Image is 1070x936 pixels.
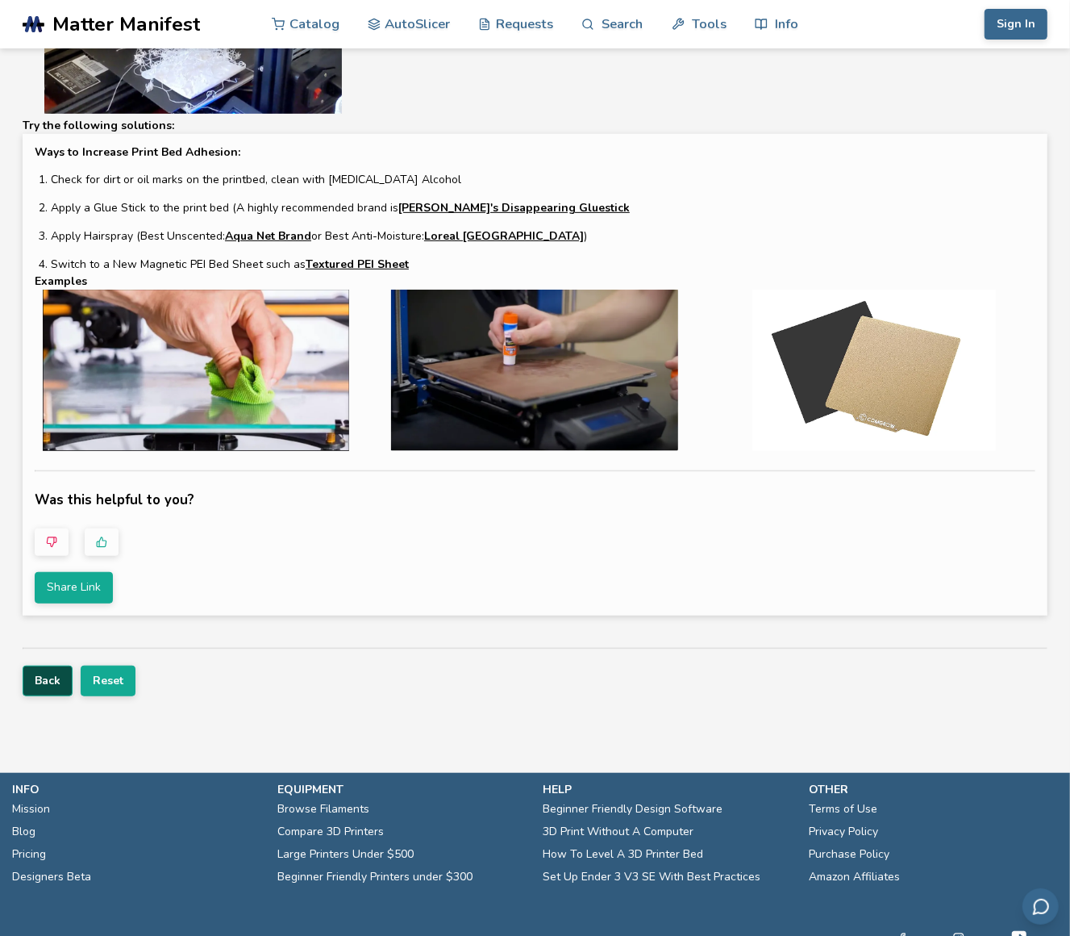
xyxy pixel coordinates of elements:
button: Yes [85,529,119,556]
a: Large Printers Under $500 [277,843,414,866]
p: info [12,781,261,798]
a: Blog [12,821,35,843]
a: Textured PEI Sheet [306,256,409,273]
a: Mission [12,798,50,821]
span: Matter Manifest [52,13,200,36]
a: Share Link [47,581,101,594]
a: Browse Filaments [277,798,369,821]
a: Aqua Net Brand [225,228,311,244]
a: Purchase Policy [809,843,889,866]
a: [PERSON_NAME]'s Disappearing Gluestick [398,199,630,216]
a: Pricing [12,843,46,866]
a: Privacy Policy [809,821,878,843]
li: Check for dirt or oil marks on the printbed, clean with [MEDICAL_DATA] Alcohol [51,171,1035,188]
li: Apply Hairspray (Best Unscented: or Best Anti-Moisture: ) [51,228,1035,244]
p: other [809,781,1058,798]
a: 3D Print Without A Computer [543,821,694,843]
p: help [543,781,793,798]
button: Back [23,666,73,696]
li: Apply a Glue Stick to the print bed (A highly recommended brand is [51,199,1035,216]
p: equipment [277,781,527,798]
a: Terms of Use [809,798,877,821]
button: Reset [81,666,135,696]
a: Compare 3D Printers [277,821,384,843]
button: Sign In [985,9,1047,40]
h5: Was this helpful to you? [35,488,1035,513]
a: Loreal [GEOGRAPHIC_DATA] [424,228,584,244]
a: Designers Beta [12,866,91,888]
strong: Examples [35,273,87,290]
a: Amazon Affiliates [809,866,900,888]
button: Share Link [35,572,113,603]
a: Beginner Friendly Printers under $300 [277,866,473,888]
a: Set Up Ender 3 V3 SE With Best Practices [543,866,761,888]
b: Ways to Increase Print Bed Adhesion: [35,144,240,160]
li: Switch to a New Magnetic PEI Bed Sheet such as [51,256,1035,273]
button: No [35,529,69,556]
a: Beginner Friendly Design Software [543,798,723,821]
button: Send feedback via email [1022,888,1059,925]
strong: Try the following solutions: [23,117,174,134]
a: How To Level A 3D Printer Bed [543,843,704,866]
